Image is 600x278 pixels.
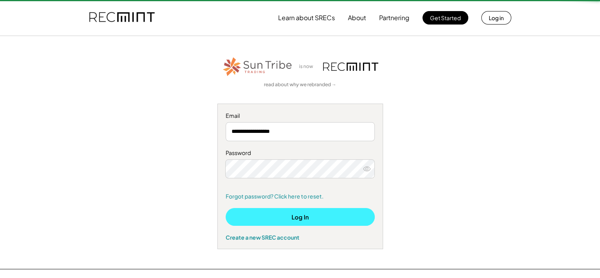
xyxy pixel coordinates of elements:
button: Learn about SRECs [278,10,335,26]
button: Log in [481,11,511,25]
img: recmint-logotype%403x.png [323,62,378,71]
button: Partnering [379,10,409,26]
img: recmint-logotype%403x.png [89,4,155,31]
button: About [348,10,366,26]
a: Forgot password? Click here to reset. [226,193,375,200]
a: read about why we rebranded → [264,81,336,88]
div: Create a new SREC account [226,234,375,241]
button: Log In [226,208,375,226]
button: Get Started [422,11,468,25]
div: is now [297,63,319,70]
img: STT_Horizontal_Logo%2B-%2BColor.png [222,56,293,78]
div: Password [226,149,375,157]
div: Email [226,112,375,120]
